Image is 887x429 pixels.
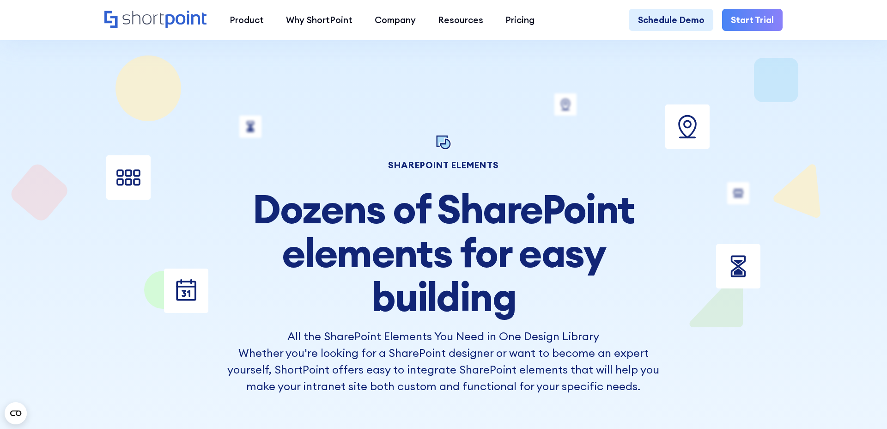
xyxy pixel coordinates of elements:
[224,328,663,344] h3: All the SharePoint Elements You Need in One Design Library
[364,9,427,31] a: Company
[722,9,783,31] a: Start Trial
[375,13,416,27] div: Company
[505,13,535,27] div: Pricing
[494,9,546,31] a: Pricing
[286,13,352,27] div: Why ShortPoint
[224,187,663,319] h2: Dozens of SharePoint elements for easy building
[224,161,663,169] h1: SHAREPOINT ELEMENTS
[224,344,663,394] p: Whether you're looking for a SharePoint designer or want to become an expert yourself, ShortPoint...
[104,11,207,30] a: Home
[230,13,264,27] div: Product
[841,385,887,429] iframe: Chat Widget
[438,13,483,27] div: Resources
[427,9,494,31] a: Resources
[219,9,275,31] a: Product
[629,9,713,31] a: Schedule Demo
[275,9,364,31] a: Why ShortPoint
[5,402,27,424] button: Open CMP widget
